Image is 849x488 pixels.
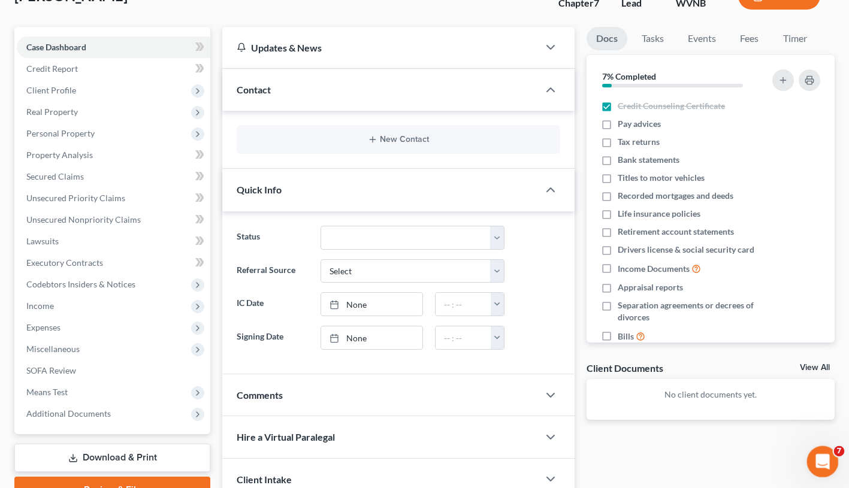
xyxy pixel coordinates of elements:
span: Hire a Virtual Paralegal [237,431,335,442]
input: -- : -- [436,326,491,349]
iframe: Intercom live chat [807,446,839,478]
span: Retirement account statements [618,226,734,238]
a: Timer [774,27,817,50]
a: Credit Report [17,58,210,80]
strong: 7% Completed [602,71,656,81]
p: No client documents yet. [596,389,825,401]
a: Fees [730,27,769,50]
span: Recorded mortgages and deeds [618,190,733,202]
div: Client Documents [587,362,663,374]
div: Updates & News [237,41,524,54]
span: Miscellaneous [26,344,80,354]
a: Unsecured Nonpriority Claims [17,209,210,231]
input: -- : -- [436,293,491,316]
span: Comments [237,389,283,401]
a: None [321,326,422,349]
label: Signing Date [231,326,315,350]
span: Client Profile [26,85,76,95]
span: SOFA Review [26,365,76,375]
a: Executory Contracts [17,252,210,274]
a: View All [800,363,830,372]
label: Status [231,226,315,250]
span: Bank statements [618,154,679,166]
span: Unsecured Priority Claims [26,193,125,203]
span: Codebtors Insiders & Notices [26,279,135,289]
a: Case Dashboard [17,37,210,58]
span: Real Property [26,107,78,117]
a: None [321,293,422,316]
label: Referral Source [231,259,315,283]
span: Income Documents [618,263,690,275]
span: Unsecured Nonpriority Claims [26,214,141,225]
span: Credit Counseling Certificate [618,100,725,112]
span: 7 [834,446,845,457]
span: Property Analysis [26,150,93,160]
a: Unsecured Priority Claims [17,187,210,209]
span: Drivers license & social security card [618,244,754,256]
span: Life insurance policies [618,208,700,220]
span: Quick Info [237,184,282,195]
a: Events [678,27,726,50]
a: Docs [587,27,627,50]
span: Income [26,301,54,311]
a: SOFA Review [17,360,210,381]
span: Personal Property [26,128,95,138]
span: Case Dashboard [26,42,86,52]
a: Download & Print [14,444,210,472]
span: Expenses [26,322,61,332]
a: Property Analysis [17,144,210,166]
span: Bills [618,331,634,342]
span: Contact [237,84,271,95]
span: Secured Claims [26,171,84,181]
span: Appraisal reports [618,281,683,293]
span: Client Intake [237,474,292,485]
span: Pay advices [618,118,661,130]
span: Additional Documents [26,408,111,419]
span: Executory Contracts [26,257,103,268]
span: Tax returns [618,136,660,148]
label: IC Date [231,292,315,316]
span: Means Test [26,387,68,397]
a: Tasks [632,27,673,50]
button: New Contact [246,135,551,144]
span: Titles to motor vehicles [618,172,705,184]
a: Secured Claims [17,166,210,187]
span: Lawsuits [26,236,59,246]
a: Lawsuits [17,231,210,252]
span: Credit Report [26,63,78,74]
span: Separation agreements or decrees of divorces [618,299,763,323]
